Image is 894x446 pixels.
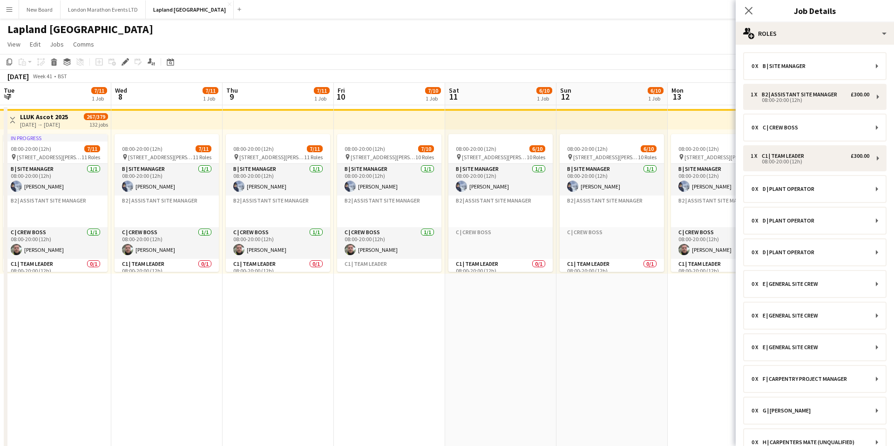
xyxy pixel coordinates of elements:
[84,113,108,120] span: 267/379
[684,154,749,161] span: [STREET_ADDRESS][PERSON_NAME]
[638,154,657,161] span: 10 Roles
[337,134,441,272] app-job-card: 08:00-20:00 (12h)7/10 [STREET_ADDRESS][PERSON_NAME]10 RolesB | Site Manager1/108:00-20:00 (12h)[P...
[763,312,822,319] div: E | General Site Crew
[529,145,545,152] span: 6/10
[89,120,108,128] div: 132 jobs
[69,38,98,50] a: Comms
[448,134,553,272] app-job-card: 08:00-20:00 (12h)6/10 [STREET_ADDRESS][PERSON_NAME]10 RolesB | Site Manager1/108:00-20:00 (12h)[P...
[3,134,108,142] div: In progress
[3,227,108,259] app-card-role: C | Crew Boss1/108:00-20:00 (12h)[PERSON_NAME]
[418,145,434,152] span: 7/10
[203,95,218,102] div: 1 Job
[560,227,664,259] app-card-role-placeholder: C | Crew Boss
[736,22,894,45] div: Roles
[92,95,107,102] div: 1 Job
[763,407,814,414] div: G | [PERSON_NAME]
[851,91,869,98] div: £300.00
[736,5,894,17] h3: Job Details
[448,164,553,196] app-card-role: B | Site Manager1/108:00-20:00 (12h)[PERSON_NAME]
[648,95,663,102] div: 1 Job
[3,259,108,291] app-card-role: C1 | Team Leader0/108:00-20:00 (12h)
[20,121,68,128] div: [DATE] → [DATE]
[751,153,762,159] div: 1 x
[560,134,664,272] app-job-card: 08:00-20:00 (12h)6/10 [STREET_ADDRESS][PERSON_NAME]10 RolesB | Site Manager1/108:00-20:00 (12h)[P...
[3,196,108,227] app-card-role-placeholder: B2 | Assistant Site Manager
[26,38,44,50] a: Edit
[304,154,323,161] span: 11 Roles
[226,227,330,259] app-card-role: C | Crew Boss1/108:00-20:00 (12h)[PERSON_NAME]
[337,164,441,196] app-card-role: B | Site Manager1/108:00-20:00 (12h)[PERSON_NAME]
[462,154,527,161] span: [STREET_ADDRESS][PERSON_NAME]
[763,344,822,351] div: E | General Site Crew
[448,259,553,291] app-card-role: C1 | Team Leader0/108:00-20:00 (12h)
[7,72,29,81] div: [DATE]
[203,87,218,94] span: 7/11
[17,154,81,161] span: [STREET_ADDRESS][PERSON_NAME]
[763,217,818,224] div: D | Plant Operator
[19,0,61,19] button: New Board
[226,164,330,196] app-card-role: B | Site Manager1/108:00-20:00 (12h)[PERSON_NAME]
[752,312,763,319] div: 0 x
[752,407,763,414] div: 0 x
[84,145,100,152] span: 7/11
[752,376,763,382] div: 0 x
[122,145,163,152] span: 08:00-20:00 (12h)
[115,196,219,227] app-card-role-placeholder: B2 | Assistant Site Manager
[648,87,664,94] span: 6/10
[11,145,51,152] span: 08:00-20:00 (12h)
[752,344,763,351] div: 0 x
[193,154,211,161] span: 11 Roles
[337,259,441,291] app-card-role-placeholder: C1 | Team Leader
[763,124,802,131] div: C | Crew Boss
[7,40,20,48] span: View
[338,86,345,95] span: Fri
[226,86,238,95] span: Thu
[560,164,664,196] app-card-role: B | Site Manager1/108:00-20:00 (12h)[PERSON_NAME]
[671,259,775,291] app-card-role: C1 | Team Leader0/108:00-20:00 (12h)
[115,134,219,272] app-job-card: 08:00-20:00 (12h)7/11 [STREET_ADDRESS][PERSON_NAME]11 RolesB | Site Manager1/108:00-20:00 (12h)[P...
[146,0,234,19] button: Lapland [GEOGRAPHIC_DATA]
[226,134,330,272] div: 08:00-20:00 (12h)7/11 [STREET_ADDRESS][PERSON_NAME]11 RolesB | Site Manager1/108:00-20:00 (12h)[P...
[560,196,664,227] app-card-role-placeholder: B2 | Assistant Site Manager
[751,159,869,164] div: 08:00-20:00 (12h)
[58,73,67,80] div: BST
[46,38,68,50] a: Jobs
[31,73,54,80] span: Week 41
[226,196,330,227] app-card-role-placeholder: B2 | Assistant Site Manager
[763,376,851,382] div: F | Carpentry Project Manager
[447,91,459,102] span: 11
[763,281,822,287] div: E | General Site Crew
[114,91,127,102] span: 8
[751,98,869,102] div: 08:00-20:00 (12h)
[763,439,858,446] div: H | Carpenters Mate (Unqualified)
[670,91,684,102] span: 13
[671,227,775,259] app-card-role: C | Crew Boss1/108:00-20:00 (12h)[PERSON_NAME]
[314,87,330,94] span: 7/11
[752,124,763,131] div: 0 x
[307,145,323,152] span: 7/11
[527,154,545,161] span: 10 Roles
[537,95,552,102] div: 1 Job
[73,40,94,48] span: Comms
[7,22,153,36] h1: Lapland [GEOGRAPHIC_DATA]
[751,91,762,98] div: 1 x
[351,154,415,161] span: [STREET_ADDRESS][PERSON_NAME]
[4,86,14,95] span: Tue
[425,87,441,94] span: 7/10
[196,145,211,152] span: 7/11
[128,154,193,161] span: [STREET_ADDRESS][PERSON_NAME]
[336,91,345,102] span: 10
[337,196,441,227] app-card-role-placeholder: B2 | Assistant Site Manager
[671,134,775,272] app-job-card: 08:00-20:00 (12h)7/10 [STREET_ADDRESS][PERSON_NAME]10 RolesB | Site Manager1/108:00-20:00 (12h)[P...
[415,154,434,161] span: 10 Roles
[671,196,775,227] app-card-role-placeholder: B2 | Assistant Site Manager
[115,259,219,291] app-card-role: C1 | Team Leader0/108:00-20:00 (12h)
[91,87,107,94] span: 7/11
[752,281,763,287] div: 0 x
[752,249,763,256] div: 0 x
[115,86,127,95] span: Wed
[456,145,496,152] span: 08:00-20:00 (12h)
[559,91,571,102] span: 12
[226,259,330,291] app-card-role: C1 | Team Leader0/108:00-20:00 (12h)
